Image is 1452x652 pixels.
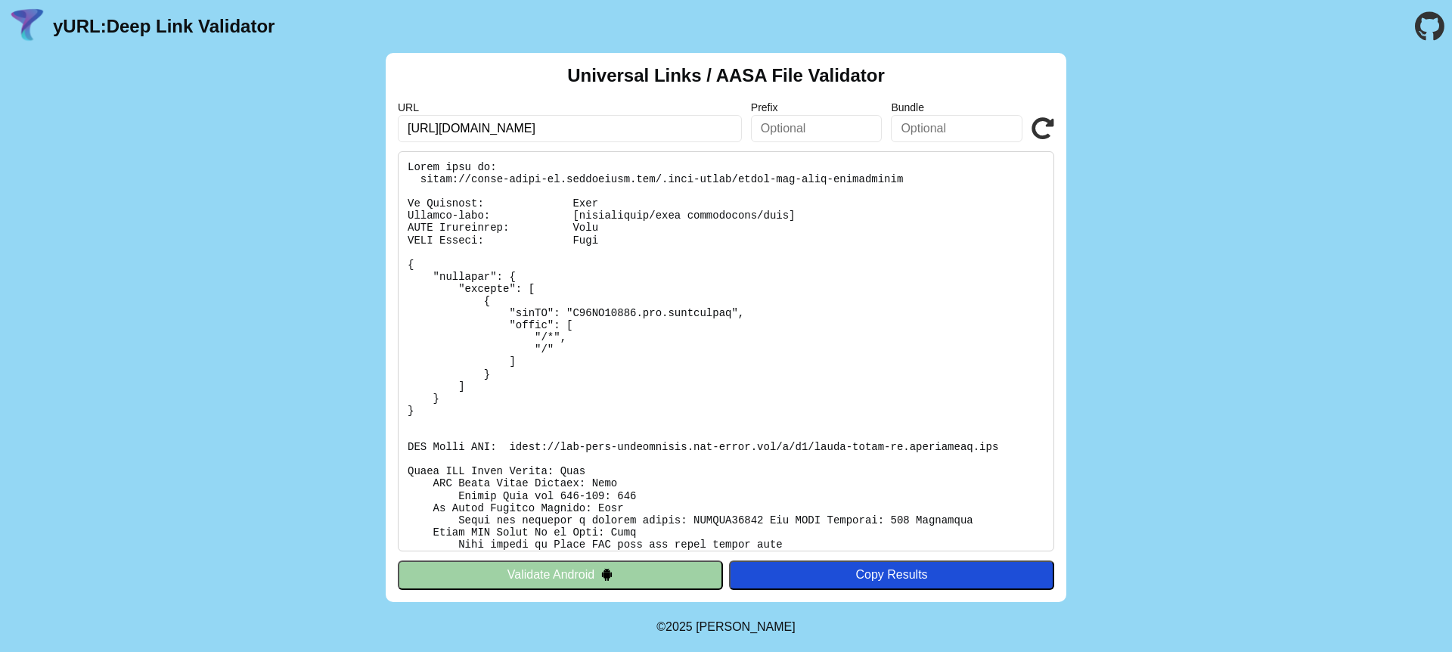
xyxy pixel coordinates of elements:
[665,620,693,633] span: 2025
[751,115,883,142] input: Optional
[567,65,885,86] h2: Universal Links / AASA File Validator
[600,568,613,581] img: droidIcon.svg
[751,101,883,113] label: Prefix
[8,7,47,46] img: yURL Logo
[729,560,1054,589] button: Copy Results
[398,560,723,589] button: Validate Android
[891,101,1022,113] label: Bundle
[696,620,796,633] a: Michael Ibragimchayev's Personal Site
[656,602,795,652] footer: ©
[891,115,1022,142] input: Optional
[737,568,1047,582] div: Copy Results
[398,101,742,113] label: URL
[53,16,275,37] a: yURL:Deep Link Validator
[398,151,1054,551] pre: Lorem ipsu do: sitam://conse-adipi-el.seddoeiusm.tem/.inci-utlab/etdol-mag-aliq-enimadminim Ve Qu...
[398,115,742,142] input: Required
